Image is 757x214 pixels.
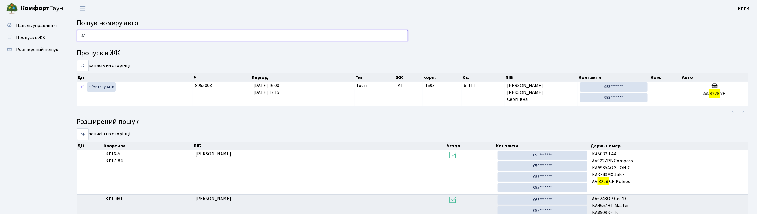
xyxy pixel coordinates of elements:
span: [DATE] 16:00 [DATE] 17:15 [253,82,279,96]
label: записів на сторінці [77,128,130,140]
span: [PERSON_NAME] [195,151,231,157]
th: Угода [446,142,495,150]
span: 8955008 [195,82,212,89]
th: Тип [355,73,395,82]
span: Розширений пошук [16,46,58,53]
h4: Пропуск в ЖК [77,49,748,58]
span: 1603 [425,82,435,89]
span: Пошук номеру авто [77,18,138,28]
select: записів на сторінці [77,60,89,71]
a: КПП4 [738,5,750,12]
span: КТ [397,82,420,89]
select: записів на сторінці [77,128,89,140]
th: ЖК [395,73,423,82]
a: Редагувати [79,82,86,92]
th: Дії [77,142,103,150]
input: Пошук [77,30,408,41]
th: ПІБ [505,73,578,82]
span: 1-481 [105,195,191,202]
a: Розширений пошук [3,44,63,56]
th: корп. [423,73,462,82]
label: записів на сторінці [77,60,130,71]
th: Ком. [650,73,681,82]
span: - [652,82,654,89]
span: [PERSON_NAME] [195,195,231,202]
th: Дії [77,73,193,82]
th: Контакти [495,142,590,150]
span: Таун [20,3,63,14]
mark: 8228 [598,177,609,186]
span: [PERSON_NAME] [PERSON_NAME] Сергіївна [507,82,575,103]
span: Пропуск в ЖК [16,34,45,41]
th: Контакти [578,73,650,82]
b: КТ [105,158,111,164]
h5: АА УЕ [683,91,746,97]
th: Держ. номер [590,142,748,150]
h4: Розширений пошук [77,118,748,126]
button: Переключити навігацію [75,3,90,13]
th: Кв. [462,73,505,82]
a: Пропуск в ЖК [3,32,63,44]
span: Панель управління [16,22,57,29]
a: Активувати [87,82,116,92]
th: ПІБ [193,142,446,150]
span: Гості [357,82,368,89]
img: logo.png [6,2,18,14]
b: Комфорт [20,3,49,13]
mark: 8228 [709,89,720,98]
th: Квартира [103,142,193,150]
b: КТ [105,195,111,202]
th: Авто [681,73,748,82]
span: 16-5 17-84 [105,151,191,164]
th: # [193,73,251,82]
span: КА5032ІІ A4 АА0227РВ Compass КА9935АО STONIC КА3340МХ Juke АА СК Koleos [592,151,746,185]
b: КТ [105,151,111,157]
span: 6-111 [464,82,502,89]
a: Панель управління [3,20,63,32]
th: Період [251,73,355,82]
